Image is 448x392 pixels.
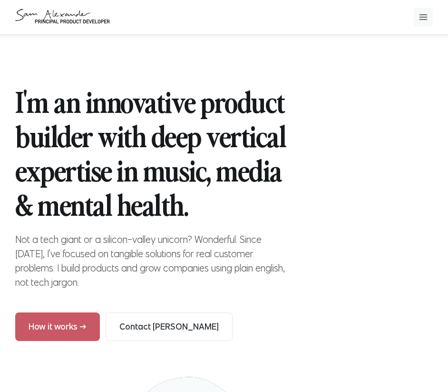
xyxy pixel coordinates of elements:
h2: I'm an innovative product builder with deep vertical expertise in music, media & mental health. [15,84,289,221]
p: Not a tech giant or a silicon-valley unicorn? Wonderful. Since [DATE], I've focused on tangible s... [15,232,289,290]
button: Contact [PERSON_NAME] [106,312,233,341]
button: Open Navigation Menu [414,8,433,27]
button: How it works → [15,312,100,341]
